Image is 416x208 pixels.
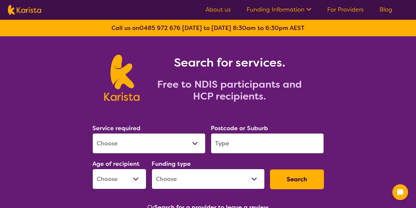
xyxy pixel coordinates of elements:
[379,6,392,14] a: Blog
[327,6,364,14] a: For Providers
[8,5,41,15] img: Karista logo
[92,124,140,132] label: Service required
[147,78,312,102] h2: Free to NDIS participants and HCP recipients.
[92,160,139,168] label: Age of recipient
[211,133,324,154] input: Type
[211,124,268,132] label: Postcode or Suburb
[104,55,139,101] img: Karista logo
[111,24,305,32] b: Call us on [DATE] to [DATE] 8:30am to 6:30pm AEST
[247,6,311,14] a: Funding Information
[152,160,191,168] label: Funding type
[270,169,324,189] button: Search
[147,55,312,71] h1: Search for services.
[206,6,231,14] a: About us
[139,24,181,32] a: 0485 972 676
